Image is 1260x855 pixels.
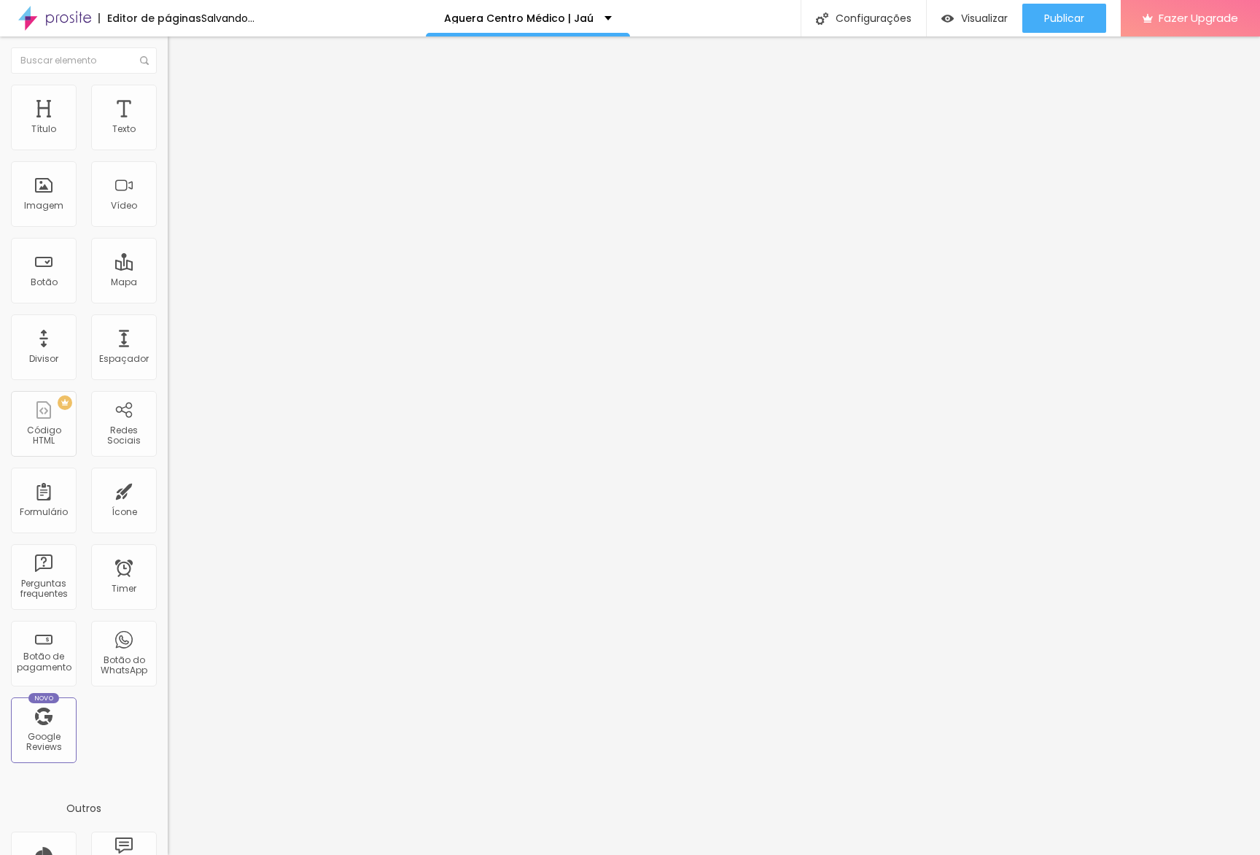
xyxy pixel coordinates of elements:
[28,693,60,703] div: Novo
[95,425,152,446] div: Redes Sociais
[140,56,149,65] img: Icone
[941,12,954,25] img: view-1.svg
[29,354,58,364] div: Divisor
[961,12,1008,24] span: Visualizar
[95,655,152,676] div: Botão do WhatsApp
[24,201,63,211] div: Imagem
[15,651,72,673] div: Botão de pagamento
[1159,12,1238,24] span: Fazer Upgrade
[15,579,72,600] div: Perguntas frequentes
[98,13,201,23] div: Editor de páginas
[816,12,828,25] img: Icone
[15,425,72,446] div: Código HTML
[112,124,136,134] div: Texto
[1022,4,1106,33] button: Publicar
[111,201,137,211] div: Vídeo
[15,732,72,753] div: Google Reviews
[31,124,56,134] div: Título
[112,507,137,517] div: Ícone
[927,4,1022,33] button: Visualizar
[99,354,149,364] div: Espaçador
[201,13,254,23] div: Salvando...
[444,13,594,23] p: Aguera Centro Médico | Jaú
[1044,12,1084,24] span: Publicar
[11,47,157,74] input: Buscar elemento
[112,584,136,594] div: Timer
[31,277,58,287] div: Botão
[111,277,137,287] div: Mapa
[20,507,68,517] div: Formulário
